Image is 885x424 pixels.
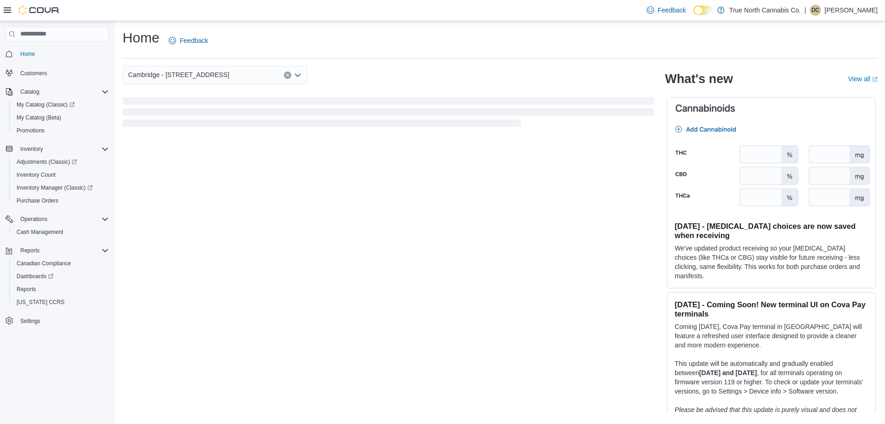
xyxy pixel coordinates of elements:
em: Please be advised that this update is purely visual and does not impact payment functionality. [675,406,857,423]
span: Inventory Manager (Classic) [13,182,109,193]
a: Customers [17,68,51,79]
h3: [DATE] - Coming Soon! New terminal UI on Cova Pay terminals [675,300,868,318]
div: Davin Cossentine [810,5,821,16]
span: Customers [20,70,47,77]
button: Reports [9,283,112,296]
a: Purchase Orders [13,195,62,206]
p: We've updated product receiving so your [MEDICAL_DATA] choices (like THCa or CBG) stay visible fo... [675,244,868,281]
span: Adjustments (Classic) [17,158,77,166]
span: Dashboards [17,273,53,280]
button: Promotions [9,124,112,137]
a: View allExternal link [848,75,878,83]
span: Inventory [20,145,43,153]
span: Operations [20,215,47,223]
span: Reports [13,284,109,295]
span: Home [20,50,35,58]
a: Reports [13,284,40,295]
span: Purchase Orders [17,197,59,204]
button: Operations [17,214,51,225]
span: Customers [17,67,109,78]
button: My Catalog (Beta) [9,111,112,124]
span: [US_STATE] CCRS [17,299,65,306]
a: Home [17,48,39,60]
p: | [804,5,806,16]
p: This update will be automatically and gradually enabled between , for all terminals operating on ... [675,359,868,396]
span: Promotions [17,127,45,134]
input: Dark Mode [693,6,713,15]
a: Adjustments (Classic) [13,156,81,167]
h1: Home [123,29,159,47]
h3: [DATE] - [MEDICAL_DATA] choices are now saved when receiving [675,221,868,240]
button: Reports [17,245,43,256]
span: My Catalog (Beta) [13,112,109,123]
button: [US_STATE] CCRS [9,296,112,309]
span: Cash Management [17,228,63,236]
span: My Catalog (Classic) [17,101,75,108]
span: Feedback [658,6,686,15]
button: Customers [2,66,112,79]
p: Coming [DATE], Cova Pay terminal in [GEOGRAPHIC_DATA] will feature a refreshed user interface des... [675,322,868,350]
a: Dashboards [13,271,57,282]
button: Inventory [17,143,47,155]
span: Feedback [180,36,208,45]
span: Washington CCRS [13,297,109,308]
span: Operations [17,214,109,225]
a: Feedback [643,1,690,19]
button: Inventory Count [9,168,112,181]
span: Inventory [17,143,109,155]
span: Dashboards [13,271,109,282]
a: Settings [17,316,44,327]
button: Catalog [17,86,43,97]
a: Adjustments (Classic) [9,155,112,168]
span: Reports [17,245,109,256]
span: Settings [17,315,109,327]
span: Reports [17,286,36,293]
a: Inventory Count [13,169,59,180]
span: My Catalog (Beta) [17,114,61,121]
button: Open list of options [294,72,301,79]
button: Inventory [2,143,112,155]
a: Inventory Manager (Classic) [13,182,96,193]
p: [PERSON_NAME] [825,5,878,16]
svg: External link [872,77,878,82]
button: Purchase Orders [9,194,112,207]
nav: Complex example [6,43,109,352]
span: Reports [20,247,40,254]
button: Operations [2,213,112,226]
span: Canadian Compliance [13,258,109,269]
span: My Catalog (Classic) [13,99,109,110]
a: Cash Management [13,227,67,238]
button: Catalog [2,85,112,98]
span: Inventory Count [13,169,109,180]
a: My Catalog (Classic) [9,98,112,111]
span: Loading [123,99,654,129]
span: Catalog [20,88,39,96]
span: Inventory Count [17,171,56,179]
a: Feedback [165,31,212,50]
span: Settings [20,317,40,325]
span: Canadian Compliance [17,260,71,267]
h2: What's new [665,72,733,86]
a: My Catalog (Classic) [13,99,78,110]
button: Clear input [284,72,291,79]
button: Reports [2,244,112,257]
span: Promotions [13,125,109,136]
span: Adjustments (Classic) [13,156,109,167]
span: DC [811,5,819,16]
strong: [DATE] and [DATE] [699,369,757,376]
span: Inventory Manager (Classic) [17,184,93,191]
a: [US_STATE] CCRS [13,297,68,308]
span: Purchase Orders [13,195,109,206]
span: Catalog [17,86,109,97]
button: Canadian Compliance [9,257,112,270]
span: Cambridge - [STREET_ADDRESS] [128,69,229,80]
a: Canadian Compliance [13,258,75,269]
a: Dashboards [9,270,112,283]
span: Cash Management [13,227,109,238]
a: Inventory Manager (Classic) [9,181,112,194]
button: Cash Management [9,226,112,239]
button: Home [2,47,112,60]
p: True North Cannabis Co. [729,5,801,16]
span: Home [17,48,109,60]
